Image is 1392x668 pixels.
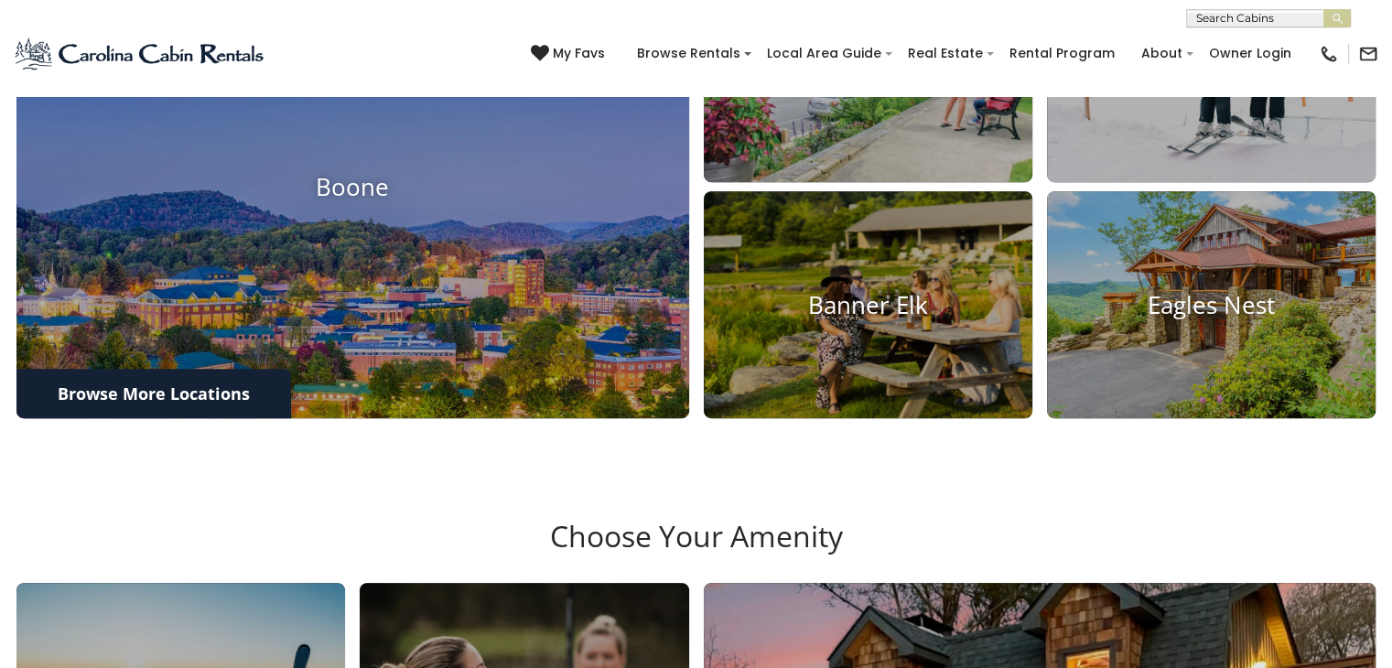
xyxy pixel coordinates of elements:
[1000,39,1124,68] a: Rental Program
[531,44,610,64] a: My Favs
[16,172,689,200] h4: Boone
[14,519,1378,583] h3: Choose Your Amenity
[553,44,605,63] span: My Favs
[1132,39,1192,68] a: About
[1358,44,1378,64] img: mail-regular-black.png
[704,290,1032,318] h4: Banner Elk
[1200,39,1300,68] a: Owner Login
[16,369,291,418] a: Browse More Locations
[1047,191,1376,418] a: Eagles Nest
[899,39,992,68] a: Real Estate
[1319,44,1339,64] img: phone-regular-black.png
[14,36,267,72] img: Blue-2.png
[704,191,1032,418] a: Banner Elk
[628,39,750,68] a: Browse Rentals
[758,39,890,68] a: Local Area Guide
[1047,290,1376,318] h4: Eagles Nest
